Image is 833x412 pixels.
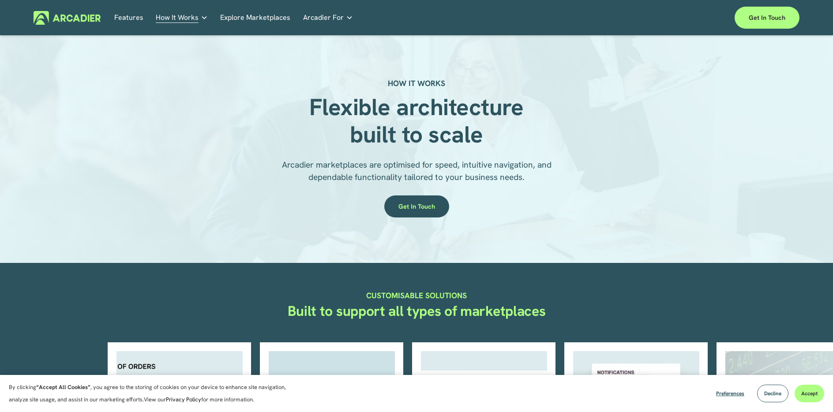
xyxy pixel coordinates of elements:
[156,11,199,24] span: How It Works
[166,396,201,403] a: Privacy Policy
[764,390,781,397] span: Decline
[303,11,344,24] span: Arcadier For
[36,383,90,391] strong: “Accept All Cookies”
[9,381,296,406] p: By clicking , you agree to the storing of cookies on your device to enhance site navigation, anal...
[114,11,143,25] a: Features
[309,92,529,150] strong: Flexible architecture built to scale
[156,11,208,25] a: folder dropdown
[795,385,824,402] button: Accept
[288,302,546,320] strong: Built to support all types of marketplaces
[384,195,449,217] a: Get in touch
[716,390,744,397] span: Preferences
[366,290,467,300] strong: CUSTOMISABLE SOLUTIONS
[757,385,788,402] button: Decline
[220,11,290,25] a: Explore Marketplaces
[282,159,554,183] span: Arcadier marketplaces are optimised for speed, intuitive navigation, and dependable functionality...
[388,78,445,88] strong: HOW IT WORKS
[303,11,353,25] a: folder dropdown
[801,390,818,397] span: Accept
[735,7,799,29] a: Get in touch
[34,11,101,25] img: Arcadier
[709,385,751,402] button: Preferences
